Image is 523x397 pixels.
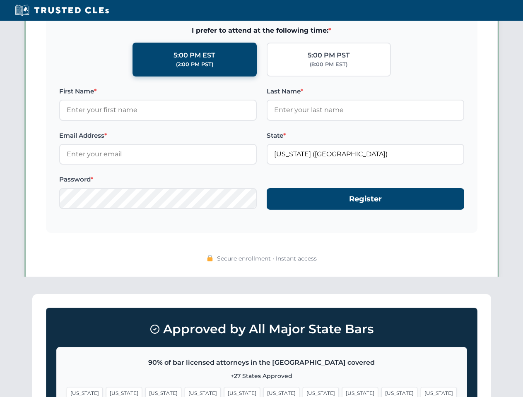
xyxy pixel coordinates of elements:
[174,50,215,61] div: 5:00 PM EST
[59,175,257,184] label: Password
[59,86,257,96] label: First Name
[267,188,464,210] button: Register
[217,254,317,263] span: Secure enrollment • Instant access
[310,60,347,69] div: (8:00 PM EST)
[176,60,213,69] div: (2:00 PM PST)
[267,131,464,141] label: State
[207,255,213,261] img: 🔒
[56,318,467,340] h3: Approved by All Major State Bars
[67,357,457,368] p: 90% of bar licensed attorneys in the [GEOGRAPHIC_DATA] covered
[267,86,464,96] label: Last Name
[267,100,464,120] input: Enter your last name
[12,4,111,17] img: Trusted CLEs
[59,100,257,120] input: Enter your first name
[67,371,457,380] p: +27 States Approved
[59,131,257,141] label: Email Address
[59,144,257,165] input: Enter your email
[267,144,464,165] input: Georgia (GA)
[308,50,350,61] div: 5:00 PM PST
[59,25,464,36] span: I prefer to attend at the following time:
